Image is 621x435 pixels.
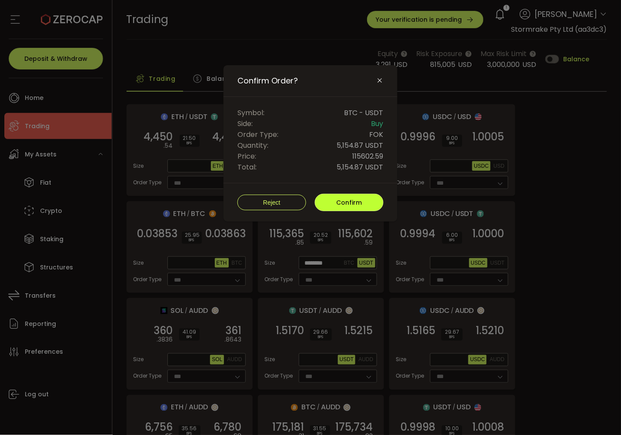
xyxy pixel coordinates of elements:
span: FOK [370,129,384,140]
button: Reject [237,195,306,210]
span: Total: [237,162,257,173]
iframe: Chat Widget [578,393,621,435]
span: Reject [263,199,280,206]
span: BTC - USDT [344,107,384,118]
span: Side: [237,118,253,129]
span: Buy [371,118,384,129]
button: Confirm [315,194,384,211]
span: 5,154.87 USDT [337,162,384,173]
span: Confirm [337,198,362,207]
span: 115602.59 [353,151,384,162]
span: 5,154.87 USDT [337,140,384,151]
span: Price: [237,151,256,162]
span: Quantity: [237,140,268,151]
span: Symbol: [237,107,264,118]
div: Confirm Order? [224,65,397,222]
span: Order Type: [237,129,278,140]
